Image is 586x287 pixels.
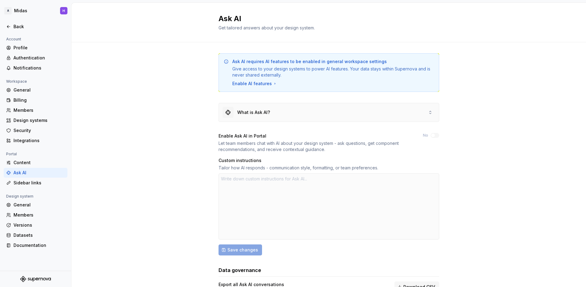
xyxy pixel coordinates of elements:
[13,222,65,228] div: Versions
[13,127,65,134] div: Security
[20,276,51,282] svg: Supernova Logo
[13,202,65,208] div: General
[13,212,65,218] div: Members
[4,115,67,125] a: Design systems
[13,65,65,71] div: Notifications
[237,109,270,115] div: What is Ask AI?
[219,25,315,30] span: Get tailored answers about your design system.
[13,170,65,176] div: Ask AI
[4,193,36,200] div: Design system
[4,36,24,43] div: Account
[13,138,65,144] div: Integrations
[4,105,67,115] a: Members
[4,126,67,135] a: Security
[63,8,65,13] div: H
[13,55,65,61] div: Authentication
[4,240,67,250] a: Documentation
[4,53,67,63] a: Authentication
[423,133,428,138] label: No
[13,97,65,103] div: Billing
[4,210,67,220] a: Members
[4,7,12,14] div: A
[4,178,67,188] a: Sidebar links
[219,266,261,274] h3: Data governance
[13,87,65,93] div: General
[4,230,67,240] a: Datasets
[219,14,432,24] h2: Ask AI
[219,165,439,171] div: Tailor how AI responds - communication style, formatting, or team preferences.
[13,242,65,248] div: Documentation
[219,133,412,139] div: Enable Ask AI in Portal
[4,150,19,158] div: Portal
[4,63,67,73] a: Notifications
[219,140,412,153] div: Let team members chat with AI about your design system - ask questions, get component recommendat...
[4,78,29,85] div: Workspace
[232,81,277,87] button: Enable AI features
[232,59,387,65] div: Ask AI requires AI features to be enabled in general workspace settings
[4,22,67,32] a: Back
[4,200,67,210] a: General
[13,107,65,113] div: Members
[13,24,65,30] div: Back
[13,160,65,166] div: Content
[4,136,67,145] a: Integrations
[13,117,65,123] div: Design systems
[4,43,67,53] a: Profile
[13,232,65,238] div: Datasets
[4,220,67,230] a: Versions
[4,95,67,105] a: Billing
[4,168,67,178] a: Ask AI
[219,157,439,164] div: Custom instructions
[13,180,65,186] div: Sidebar links
[4,85,67,95] a: General
[232,66,434,78] div: Give access to your design systems to power AI features. Your data stays within Supernova and is ...
[1,4,70,17] button: AMidasH
[14,8,27,14] div: Midas
[4,158,67,168] a: Content
[13,45,65,51] div: Profile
